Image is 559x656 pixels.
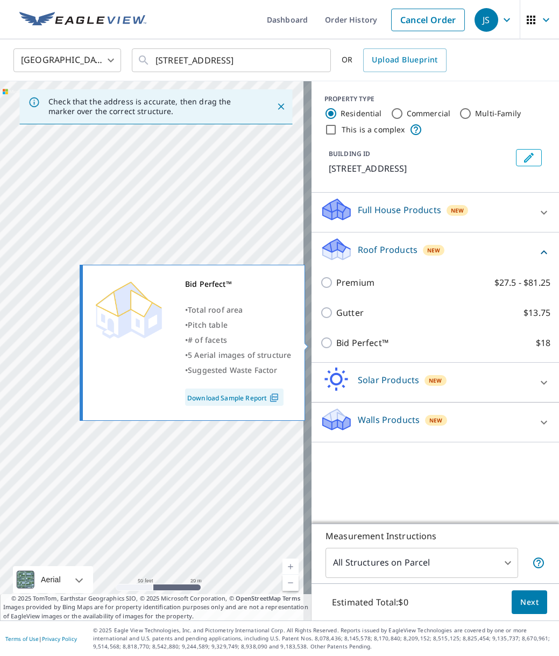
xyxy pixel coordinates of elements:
span: New [451,206,464,215]
div: Solar ProductsNew [320,367,550,398]
div: Walls ProductsNew [320,407,550,438]
div: Aerial [13,566,93,593]
a: Cancel Order [391,9,465,31]
input: Search by address or latitude-longitude [155,45,309,75]
p: Estimated Total: $0 [323,590,417,614]
span: Upload Blueprint [372,53,437,67]
a: Terms of Use [5,635,39,643]
p: $27.5 - $81.25 [494,276,550,289]
label: Multi-Family [475,108,521,119]
div: • [185,363,291,378]
p: Premium [336,276,374,289]
p: | [5,636,77,642]
p: BUILDING ID [329,149,370,158]
div: • [185,302,291,318]
p: Check that the address is accurate, then drag the marker over the correct structure. [48,97,257,116]
label: Commercial [407,108,451,119]
div: Full House ProductsNew [320,197,550,228]
div: Bid Perfect™ [185,277,291,292]
span: Your report will include each building or structure inside the parcel boundary. In some cases, du... [532,556,545,569]
div: All Structures on Parcel [326,548,518,578]
div: JS [475,8,498,32]
button: Next [512,590,547,615]
p: © 2025 Eagle View Technologies, Inc. and Pictometry International Corp. All Rights Reserved. Repo... [93,626,554,651]
p: Measurement Instructions [326,530,545,542]
span: New [429,416,442,425]
label: This is a complex [342,124,405,135]
span: Suggested Waste Factor [188,365,277,375]
span: Pitch table [188,320,228,330]
a: OpenStreetMap [236,594,281,602]
label: Residential [341,108,382,119]
button: Close [274,100,288,114]
p: Solar Products [358,373,419,386]
div: • [185,318,291,333]
span: 5 Aerial images of structure [188,350,291,360]
a: Current Level 19, Zoom In [282,559,299,575]
div: • [185,333,291,348]
p: Gutter [336,306,364,319]
div: Aerial [38,566,64,593]
a: Upload Blueprint [363,48,446,72]
p: Bid Perfect™ [336,336,388,349]
div: • [185,348,291,363]
a: Current Level 19, Zoom Out [282,575,299,591]
a: Privacy Policy [42,635,77,643]
p: [STREET_ADDRESS] [329,162,512,175]
img: Pdf Icon [267,393,281,403]
a: Terms [282,594,300,602]
span: © 2025 TomTom, Earthstar Geographics SIO, © 2025 Microsoft Corporation, © [11,594,300,603]
span: Total roof area [188,305,243,315]
p: Full House Products [358,203,441,216]
p: $18 [536,336,550,349]
div: [GEOGRAPHIC_DATA] [13,45,121,75]
div: Roof ProductsNew [320,237,550,267]
p: Walls Products [358,413,420,426]
span: Next [520,596,539,609]
img: Premium [91,277,166,341]
span: New [427,246,440,255]
button: Edit building 1 [516,149,542,166]
span: # of facets [188,335,227,345]
img: EV Logo [19,12,146,28]
div: PROPERTY TYPE [324,94,546,104]
div: OR [342,48,447,72]
a: Download Sample Report [185,389,284,406]
span: New [429,376,442,385]
p: $13.75 [523,306,550,319]
p: Roof Products [358,243,418,256]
